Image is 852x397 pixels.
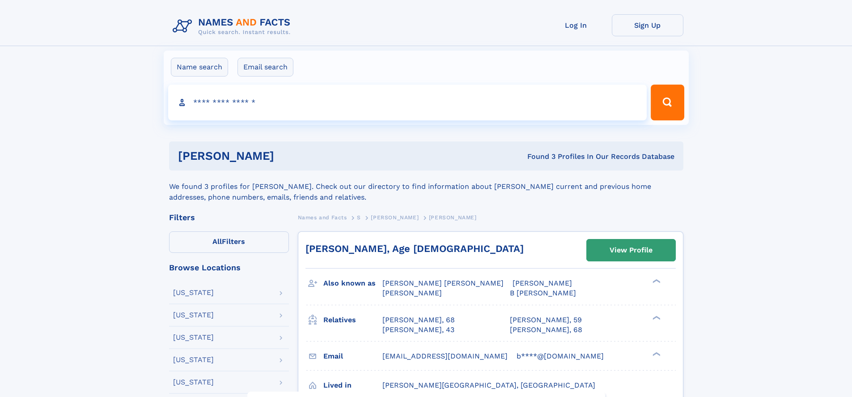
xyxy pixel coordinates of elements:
div: ❯ [650,278,661,284]
div: [US_STATE] [173,312,214,319]
div: [US_STATE] [173,334,214,341]
span: [EMAIL_ADDRESS][DOMAIN_NAME] [382,352,508,360]
span: [PERSON_NAME] [429,214,477,221]
a: S [357,212,361,223]
h3: Email [323,349,382,364]
div: [US_STATE] [173,379,214,386]
img: Logo Names and Facts [169,14,298,38]
div: We found 3 profiles for [PERSON_NAME]. Check out our directory to find information about [PERSON_... [169,171,683,203]
div: Found 3 Profiles In Our Records Database [401,152,674,162]
div: [US_STATE] [173,289,214,296]
span: [PERSON_NAME] [382,289,442,297]
label: Name search [171,58,228,77]
a: Log In [540,14,612,36]
a: [PERSON_NAME] [371,212,419,223]
div: ❯ [650,315,661,320]
span: [PERSON_NAME][GEOGRAPHIC_DATA], [GEOGRAPHIC_DATA] [382,381,595,389]
span: [PERSON_NAME] [371,214,419,221]
label: Email search [237,58,293,77]
a: [PERSON_NAME], 68 [510,325,582,335]
div: View Profile [610,240,653,260]
span: All [212,237,222,246]
label: Filters [169,231,289,253]
h3: Relatives [323,312,382,328]
div: ❯ [650,351,661,357]
a: Sign Up [612,14,683,36]
h3: Also known as [323,276,382,291]
span: B [PERSON_NAME] [510,289,576,297]
a: View Profile [587,239,675,261]
h3: Lived in [323,378,382,393]
a: Names and Facts [298,212,347,223]
span: [PERSON_NAME] [PERSON_NAME] [382,279,504,287]
input: search input [168,85,647,120]
a: [PERSON_NAME], 43 [382,325,454,335]
a: [PERSON_NAME], 59 [510,315,582,325]
div: Browse Locations [169,264,289,272]
h1: [PERSON_NAME] [178,150,401,162]
a: [PERSON_NAME], 68 [382,315,455,325]
button: Search Button [651,85,684,120]
span: [PERSON_NAME] [513,279,572,287]
a: [PERSON_NAME], Age [DEMOGRAPHIC_DATA] [305,243,524,254]
div: [US_STATE] [173,356,214,363]
span: S [357,214,361,221]
div: Filters [169,213,289,222]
